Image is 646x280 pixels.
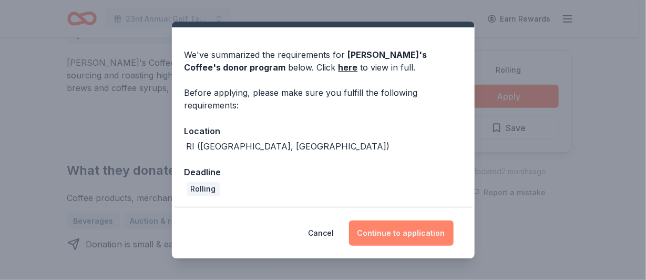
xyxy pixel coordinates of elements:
[187,182,220,196] div: Rolling
[187,140,390,153] div: RI ([GEOGRAPHIC_DATA], [GEOGRAPHIC_DATA])
[184,48,462,74] div: We've summarized the requirements for below. Click to view in full.
[184,86,462,112] div: Before applying, please make sure you fulfill the following requirements:
[339,61,358,74] a: here
[184,165,462,179] div: Deadline
[309,221,334,246] button: Cancel
[184,124,462,138] div: Location
[349,221,454,246] button: Continue to application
